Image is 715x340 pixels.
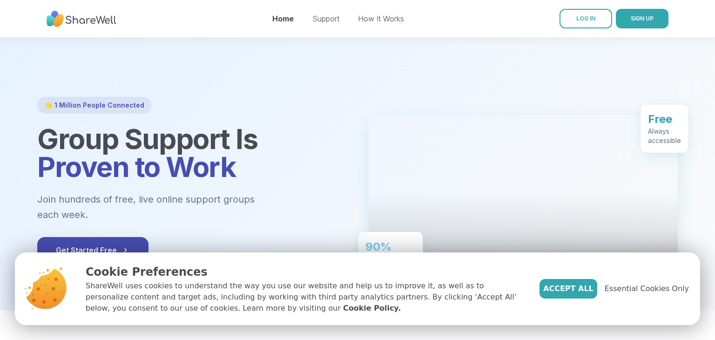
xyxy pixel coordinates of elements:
button: Accept All [540,279,597,299]
a: How It Works [358,14,404,23]
a: Cookie Policy. [343,303,401,314]
div: 🌟 1 Million People Connected [37,97,152,114]
span: Essential Cookies Only [605,283,689,294]
button: Get Started Free [37,237,148,263]
img: ShareWell Nav Logo [47,6,116,32]
span: LOG IN [576,15,595,22]
p: ShareWell uses cookies to understand the way you use our website and help us to improve it, as we... [86,280,525,314]
div: Always accessible [648,126,681,145]
span: Accept All [543,283,594,294]
span: Proven to Work [37,150,236,184]
p: Cookie Preferences [86,264,525,280]
button: SIGN UP [616,9,668,28]
h1: Group Support Is [37,125,346,181]
p: Join hundreds of free, live online support groups each week. [37,192,305,222]
div: 90% [365,239,415,254]
a: LOG IN [560,9,612,28]
span: Get Started Free [56,245,130,256]
span: SIGN UP [631,15,654,22]
div: Free [648,111,681,126]
a: Support [312,14,339,23]
a: Home [272,14,294,23]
